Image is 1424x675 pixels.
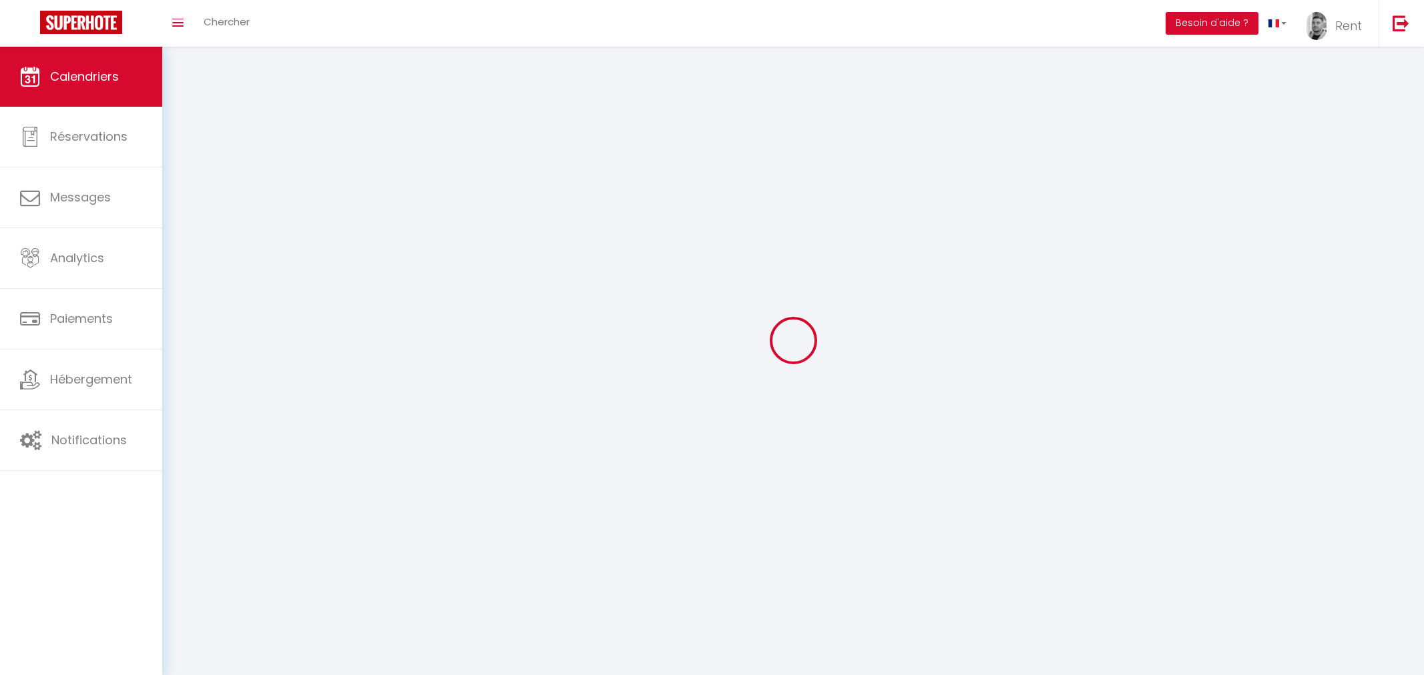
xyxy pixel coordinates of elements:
[50,68,119,85] span: Calendriers
[40,11,122,34] img: Super Booking
[1335,17,1362,34] span: Rent
[50,128,128,145] span: Réservations
[1166,12,1258,35] button: Besoin d'aide ?
[50,371,132,388] span: Hébergement
[1307,12,1327,40] img: ...
[50,310,113,327] span: Paiements
[204,15,250,29] span: Chercher
[50,189,111,205] span: Messages
[50,249,104,266] span: Analytics
[1393,15,1409,31] img: logout
[51,432,127,448] span: Notifications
